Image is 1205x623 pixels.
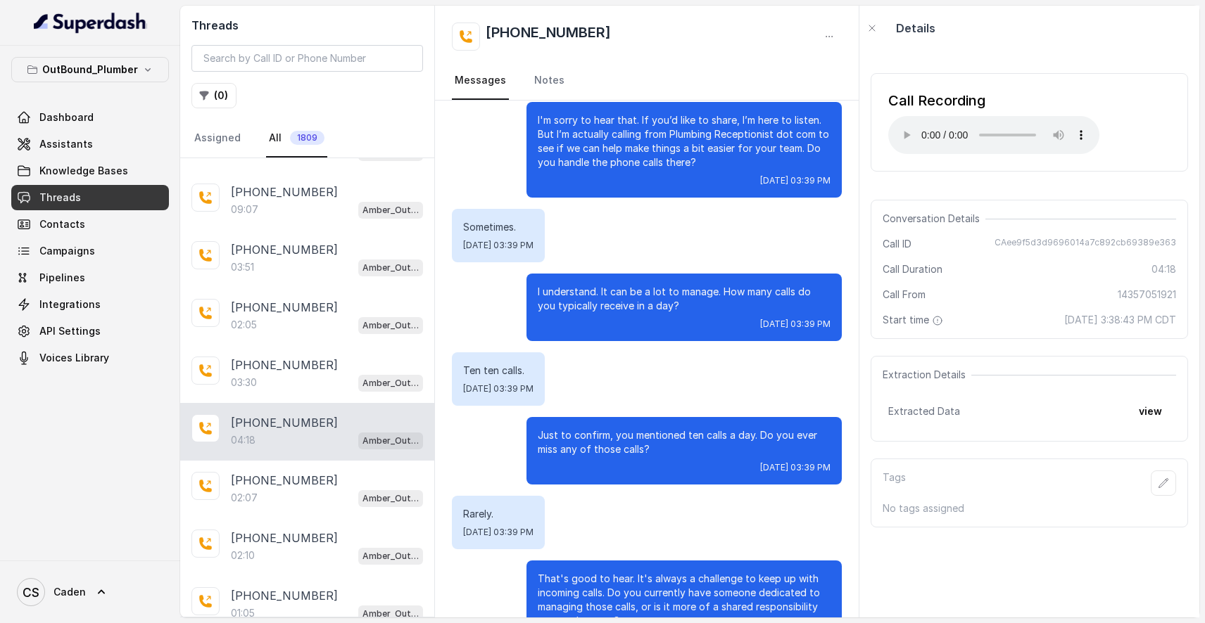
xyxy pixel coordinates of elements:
[538,285,831,313] p: I understand. It can be a lot to manage. How many calls do you typically receive in a day?
[231,472,338,489] p: [PHONE_NUMBER]
[1152,262,1176,276] span: 04:18
[231,357,338,373] p: [PHONE_NUMBER]
[231,491,258,505] p: 02:07
[888,116,1099,154] audio: Your browser does not support the audio element.
[39,137,93,151] span: Assistants
[39,324,101,338] span: API Settings
[11,319,169,344] a: API Settings
[231,375,257,390] p: 03:30
[362,261,419,275] p: Amber_Outreach
[39,191,81,205] span: Threads
[463,240,534,251] span: [DATE] 03:39 PM
[883,212,985,226] span: Conversation Details
[39,110,94,124] span: Dashboard
[39,297,101,311] span: Integrations
[191,120,423,158] nav: Tabs
[191,83,236,108] button: (0)
[191,45,423,72] input: Search by Call ID or Phone Number
[34,11,147,34] img: light.svg
[231,414,338,431] p: [PHONE_NUMBER]
[362,376,419,390] p: Amber_Outreach
[538,113,831,169] p: I'm sorry to hear that. If you’d like to share, I’m here to listen. But I’m actually calling from...
[896,20,935,37] p: Details
[231,433,255,447] p: 04:18
[191,120,244,158] a: Assigned
[1130,399,1171,424] button: view
[362,319,419,333] p: Amber_Outreach
[362,492,419,506] p: Amber_Outreach
[11,105,169,130] a: Dashboard
[11,131,169,157] a: Assistants
[463,364,534,378] p: Ten ten calls.
[11,345,169,371] a: Voices Library
[463,527,534,538] span: [DATE] 03:39 PM
[11,265,169,290] a: Pipelines
[1064,313,1176,327] span: [DATE] 3:38:43 PM CDT
[888,404,960,418] span: Extracted Data
[463,507,534,521] p: Rarely.
[23,585,39,600] text: CS
[760,175,831,186] span: [DATE] 03:39 PM
[883,237,911,251] span: Call ID
[39,271,85,285] span: Pipelines
[290,131,324,145] span: 1809
[11,57,169,82] button: OutBound_Plumber
[42,61,138,78] p: OutBound_Plumber
[362,549,419,563] p: Amber_Outreach
[231,241,338,258] p: [PHONE_NUMBER]
[883,368,971,382] span: Extraction Details
[231,299,338,316] p: [PHONE_NUMBER]
[11,292,169,317] a: Integrations
[883,470,906,496] p: Tags
[231,548,255,563] p: 02:10
[463,220,534,234] p: Sometimes.
[39,351,109,365] span: Voices Library
[11,158,169,184] a: Knowledge Bases
[231,318,257,332] p: 02:05
[362,203,419,217] p: Amber_Outreach
[538,428,831,456] p: Just to confirm, you mentioned ten calls a day. Do you ever miss any of those calls?
[231,529,338,546] p: [PHONE_NUMBER]
[231,587,338,604] p: [PHONE_NUMBER]
[486,23,611,51] h2: [PHONE_NUMBER]
[760,319,831,330] span: [DATE] 03:39 PM
[231,203,258,217] p: 09:07
[39,244,95,258] span: Campaigns
[452,62,842,100] nav: Tabs
[266,120,327,158] a: All1809
[11,212,169,237] a: Contacts
[883,262,942,276] span: Call Duration
[452,62,509,100] a: Messages
[463,383,534,394] span: [DATE] 03:39 PM
[231,184,338,200] p: [PHONE_NUMBER]
[760,462,831,473] span: [DATE] 03:39 PM
[39,164,128,178] span: Knowledge Bases
[883,313,946,327] span: Start time
[191,17,423,34] h2: Threads
[39,217,85,231] span: Contacts
[231,606,255,620] p: 01:05
[11,238,169,264] a: Campaigns
[362,434,419,448] p: Amber_Outreach
[995,237,1176,251] span: CAee9f5d3d9696014a7c892cb69389e363
[883,288,926,302] span: Call From
[231,260,254,274] p: 03:51
[531,62,567,100] a: Notes
[888,91,1099,110] div: Call Recording
[362,607,419,621] p: Amber_Outreach
[11,185,169,210] a: Threads
[883,501,1176,515] p: No tags assigned
[53,585,86,599] span: Caden
[1118,288,1176,302] span: 14357051921
[11,572,169,612] a: Caden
